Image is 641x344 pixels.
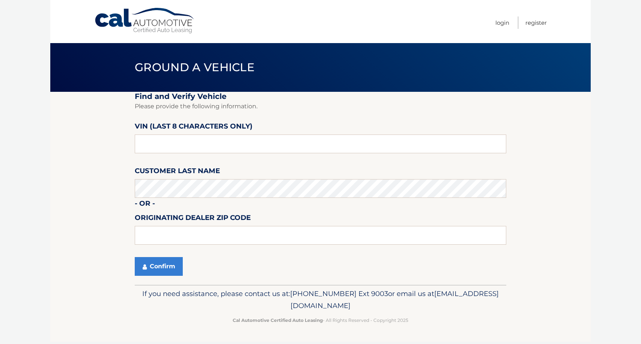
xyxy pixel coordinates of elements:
[140,316,501,324] p: - All Rights Reserved - Copyright 2025
[135,257,183,276] button: Confirm
[135,165,220,179] label: Customer Last Name
[135,101,506,112] p: Please provide the following information.
[140,288,501,312] p: If you need assistance, please contact us at: or email us at
[94,7,196,34] a: Cal Automotive
[135,92,506,101] h2: Find and Verify Vehicle
[135,60,254,74] span: Ground a Vehicle
[290,289,388,298] span: [PHONE_NUMBER] Ext 9003
[135,212,251,226] label: Originating Dealer Zip Code
[233,317,323,323] strong: Cal Automotive Certified Auto Leasing
[495,16,509,29] a: Login
[135,198,155,212] label: - or -
[135,121,253,135] label: VIN (last 8 characters only)
[525,16,547,29] a: Register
